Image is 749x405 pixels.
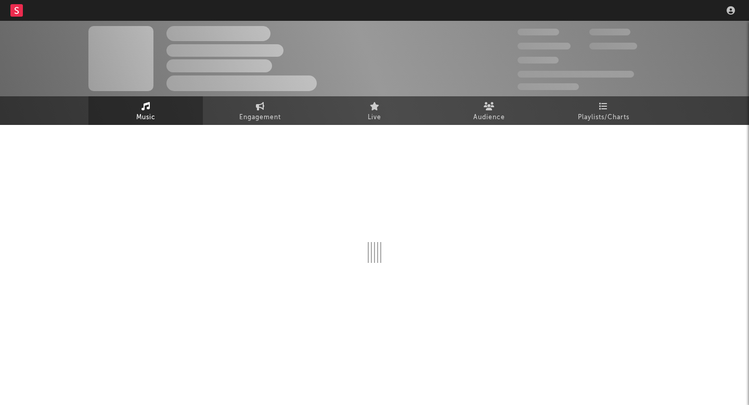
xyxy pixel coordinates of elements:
span: 100,000 [518,57,559,64]
span: Live [368,111,381,124]
span: 1,000,000 [589,43,637,49]
span: Audience [473,111,505,124]
a: Music [88,96,203,125]
a: Audience [432,96,546,125]
a: Playlists/Charts [546,96,661,125]
span: Engagement [239,111,281,124]
a: Live [317,96,432,125]
span: Jump Score: 85.0 [518,83,579,90]
span: 50,000,000 [518,43,571,49]
span: Playlists/Charts [578,111,629,124]
span: 100,000 [589,29,630,35]
span: 300,000 [518,29,559,35]
span: 50,000,000 Monthly Listeners [518,71,634,78]
span: Music [136,111,156,124]
a: Engagement [203,96,317,125]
